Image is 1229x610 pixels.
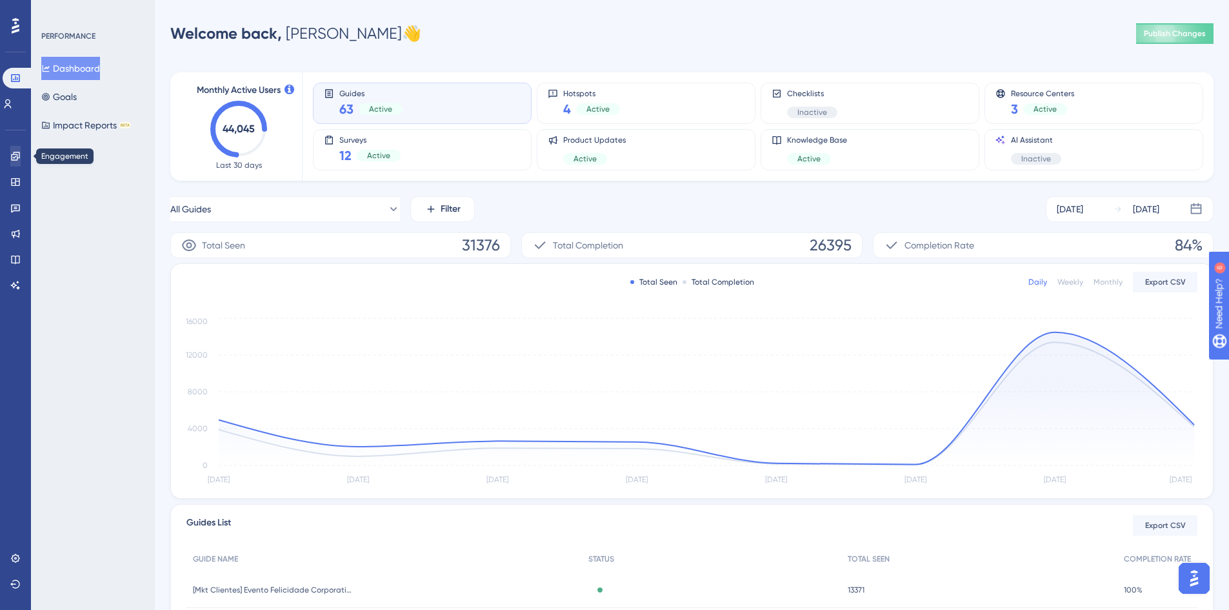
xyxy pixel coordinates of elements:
tspan: [DATE] [765,475,787,484]
span: AI Assistant [1011,135,1061,145]
span: Knowledge Base [787,135,847,145]
span: All Guides [170,201,211,217]
div: Monthly [1094,277,1123,287]
span: Active [1034,104,1057,114]
tspan: [DATE] [1044,475,1066,484]
div: [PERSON_NAME] 👋 [170,23,421,44]
span: 12 [339,147,352,165]
div: [DATE] [1133,201,1159,217]
span: Active [797,154,821,164]
div: Weekly [1057,277,1083,287]
span: Total Seen [202,238,245,253]
span: Inactive [1021,154,1051,164]
tspan: 16000 [186,317,208,326]
div: Daily [1028,277,1047,287]
span: Active [367,150,390,161]
span: Need Help? [30,3,81,19]
span: Filter [441,201,461,217]
span: Active [586,104,610,114]
span: Active [369,104,392,114]
span: Completion Rate [904,238,974,253]
div: PERFORMANCE [41,31,95,41]
span: Checklists [787,88,837,99]
span: [Mkt Clientes] Evento Felicidade Corporativa - Banner - Home [193,585,354,595]
tspan: [DATE] [347,475,369,484]
span: 26395 [810,235,852,256]
tspan: [DATE] [904,475,926,484]
span: 84% [1175,235,1203,256]
button: Goals [41,85,77,108]
tspan: [DATE] [626,475,648,484]
span: Guides List [186,515,231,536]
button: Impact ReportsBETA [41,114,131,137]
tspan: [DATE] [486,475,508,484]
text: 44,045 [223,123,255,135]
span: TOTAL SEEN [848,554,890,564]
iframe: UserGuiding AI Assistant Launcher [1175,559,1214,598]
tspan: 8000 [188,387,208,396]
span: Active [574,154,597,164]
span: Inactive [797,107,827,117]
span: Export CSV [1145,277,1186,287]
tspan: [DATE] [208,475,230,484]
span: 63 [339,100,354,118]
span: Surveys [339,135,401,144]
span: Publish Changes [1144,28,1206,39]
tspan: 0 [203,461,208,470]
button: All Guides [170,196,400,222]
tspan: [DATE] [1170,475,1192,484]
span: STATUS [588,554,614,564]
button: Export CSV [1133,515,1197,536]
span: COMPLETION RATE [1124,554,1191,564]
div: Total Seen [630,277,677,287]
span: Resource Centers [1011,88,1074,97]
tspan: 12000 [186,351,208,360]
button: Dashboard [41,57,100,80]
button: Filter [410,196,475,222]
span: Hotspots [563,88,620,97]
span: GUIDE NAME [193,554,238,564]
tspan: 4000 [188,424,208,433]
div: Total Completion [683,277,754,287]
span: 4 [563,100,571,118]
span: Export CSV [1145,520,1186,531]
button: Publish Changes [1136,23,1214,44]
span: Product Updates [563,135,626,145]
div: [DATE] [1057,201,1083,217]
div: BETA [119,122,131,128]
span: 3 [1011,100,1018,118]
span: Last 30 days [216,160,262,170]
span: 100% [1124,585,1143,595]
span: Welcome back, [170,24,282,43]
button: Export CSV [1133,272,1197,292]
div: 6 [90,6,94,17]
span: 31376 [462,235,500,256]
span: Total Completion [553,238,623,253]
span: 13371 [848,585,864,595]
span: Guides [339,88,403,97]
span: Monthly Active Users [197,83,281,98]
